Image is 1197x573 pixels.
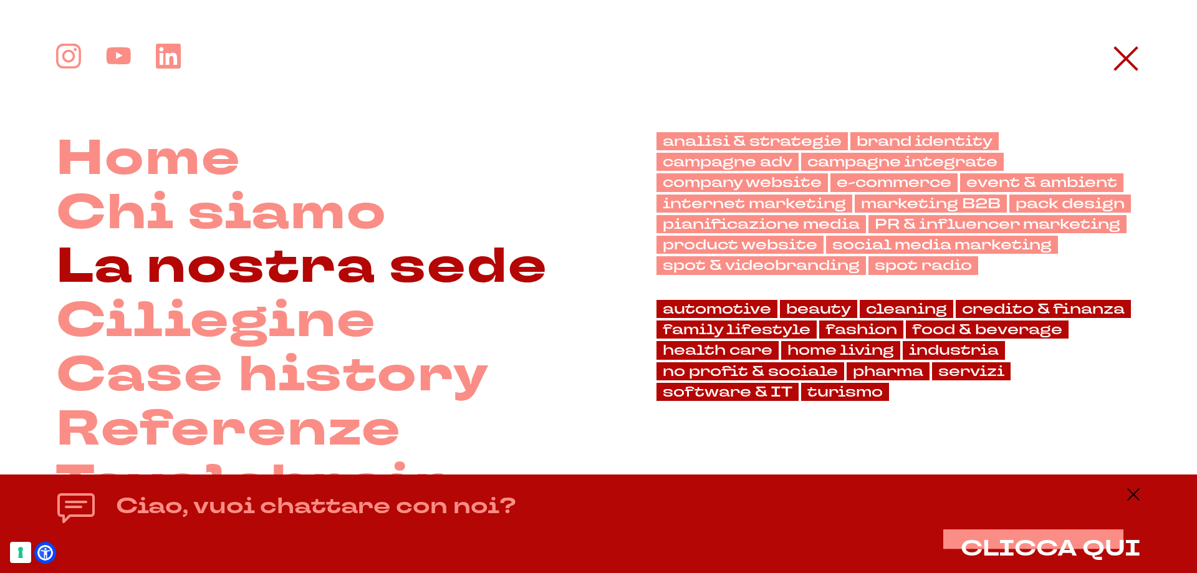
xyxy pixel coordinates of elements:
a: e-commerce [830,173,958,191]
a: Ciliegine [56,294,377,349]
a: event & ambient [960,173,1123,191]
a: food & beverage [906,320,1069,339]
a: credito & finanza [956,300,1131,318]
a: no profit & sociale [656,362,844,380]
a: La nostra sede [56,240,548,294]
a: spot & videobranding [656,256,866,274]
a: home living [781,341,900,359]
a: product website [656,236,824,254]
a: pharma [847,362,930,380]
h4: Ciao, vuoi chattare con noi? [116,490,516,523]
a: beauty [780,300,857,318]
button: CLICCA QUI [961,537,1141,561]
a: Referenze [56,403,401,457]
a: cleaning [860,300,953,318]
a: Case history [56,349,489,403]
a: servizi [932,362,1011,380]
button: Le tue preferenze relative al consenso per le tecnologie di tracciamento [10,542,31,563]
a: turismo [801,383,889,401]
a: Chi siamo [56,186,387,241]
span: CLICCA QUI [961,534,1141,564]
a: internet marketing [656,195,852,213]
a: social media marketing [826,236,1058,254]
a: spot radio [868,256,978,274]
a: campagne integrate [801,153,1004,171]
a: analisi & strategie [656,132,848,150]
a: Home [56,132,241,186]
a: Tavolobrain [56,457,455,511]
a: automotive [656,300,777,318]
a: pianificazione media [656,215,866,233]
a: marketing B2B [855,195,1007,213]
a: PR & influencer marketing [868,215,1127,233]
a: company website [656,173,828,191]
a: pack design [1009,195,1131,213]
a: health care [656,341,779,359]
a: campagne adv [656,153,799,171]
a: Open Accessibility Menu [37,545,53,561]
a: fashion [819,320,903,339]
a: brand identity [850,132,999,150]
a: family lifestyle [656,320,817,339]
a: industria [903,341,1005,359]
a: software & IT [656,383,799,401]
